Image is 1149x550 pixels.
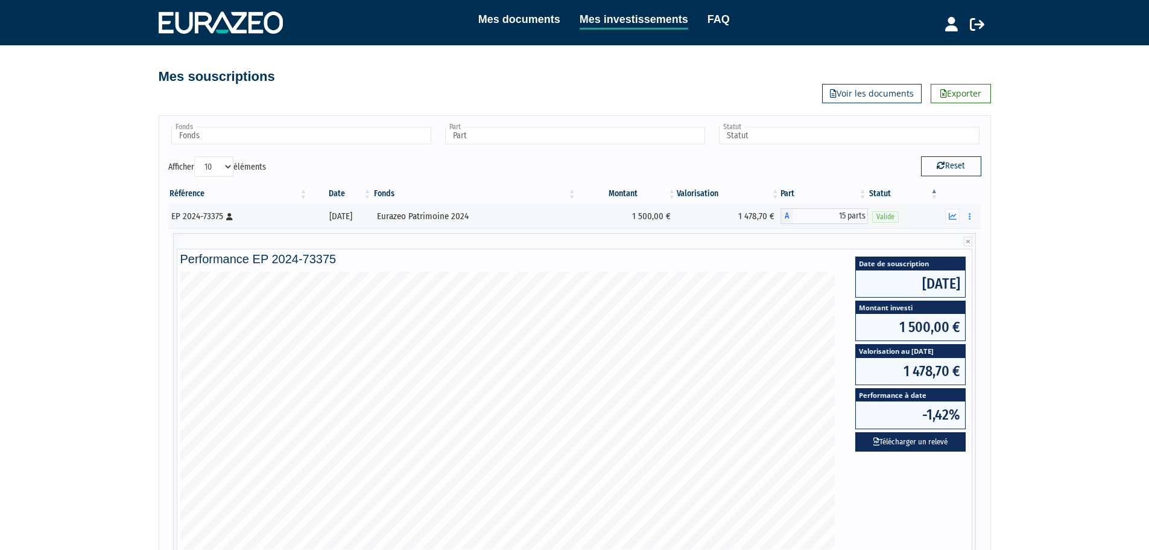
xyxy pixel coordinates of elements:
th: Fonds: activer pour trier la colonne par ordre croissant [373,184,577,204]
i: [Français] Personne physique [226,213,233,220]
div: A - Eurazeo Patrimoine 2024 [780,208,868,224]
th: Part: activer pour trier la colonne par ordre croissant [780,184,868,204]
a: Exporter [931,84,991,103]
button: Reset [921,156,981,176]
a: Mes investissements [580,11,688,30]
span: Valorisation au [DATE] [856,345,965,357]
span: [DATE] [856,270,965,297]
img: 1732889491-logotype_eurazeo_blanc_rvb.png [159,11,283,33]
th: Montant: activer pour trier la colonne par ordre croissant [577,184,677,204]
span: 1 500,00 € [856,314,965,341]
span: 1 478,70 € [856,358,965,385]
a: Mes documents [478,11,560,28]
span: 15 parts [793,208,868,224]
th: Statut : activer pour trier la colonne par ordre d&eacute;croissant [868,184,940,204]
span: Performance à date [856,389,965,401]
span: Valide [872,211,899,223]
div: [DATE] [312,210,368,223]
a: FAQ [707,11,730,28]
span: -1,42% [856,401,965,428]
a: Voir les documents [822,84,922,103]
th: Référence : activer pour trier la colonne par ordre croissant [168,184,309,204]
td: 1 500,00 € [577,204,677,228]
span: Date de souscription [856,257,965,270]
h4: Mes souscriptions [159,69,275,84]
th: Valorisation: activer pour trier la colonne par ordre croissant [677,184,780,204]
select: Afficheréléments [194,156,233,177]
div: Eurazeo Patrimoine 2024 [377,210,573,223]
div: EP 2024-73375 [171,210,305,223]
th: Date: activer pour trier la colonne par ordre croissant [308,184,372,204]
span: Montant investi [856,301,965,314]
td: 1 478,70 € [677,204,780,228]
h4: Performance EP 2024-73375 [180,252,969,266]
label: Afficher éléments [168,156,266,177]
span: A [780,208,793,224]
button: Télécharger un relevé [855,432,966,452]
